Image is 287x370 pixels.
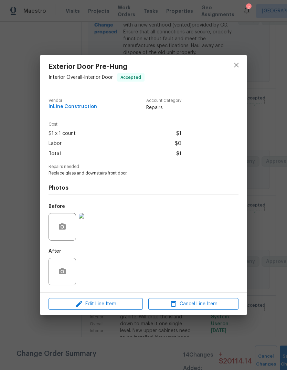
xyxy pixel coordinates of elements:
span: Labor [49,139,62,149]
span: Accepted [118,74,144,81]
div: 2 [246,4,251,11]
h5: After [49,249,61,254]
span: $1 [176,149,181,159]
span: Interior Overall - Interior Door [49,75,113,80]
span: Vendor [49,98,97,103]
span: Cost [49,122,181,127]
button: close [228,57,245,73]
h4: Photos [49,184,238,191]
span: Account Category [146,98,181,103]
span: Exterior Door Pre-Hung [49,63,145,71]
button: Edit Line Item [49,298,143,310]
button: Cancel Line Item [148,298,238,310]
span: Replace glass and downstairs front door. [49,170,220,176]
span: Total [49,149,61,159]
span: $0 [175,139,181,149]
h5: Before [49,204,65,209]
span: Edit Line Item [51,300,141,308]
span: Repairs needed [49,165,238,169]
span: Repairs [146,104,181,111]
span: $1 x 1 count [49,129,76,139]
span: Cancel Line Item [150,300,236,308]
span: InLine Construction [49,104,97,109]
span: $1 [176,129,181,139]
